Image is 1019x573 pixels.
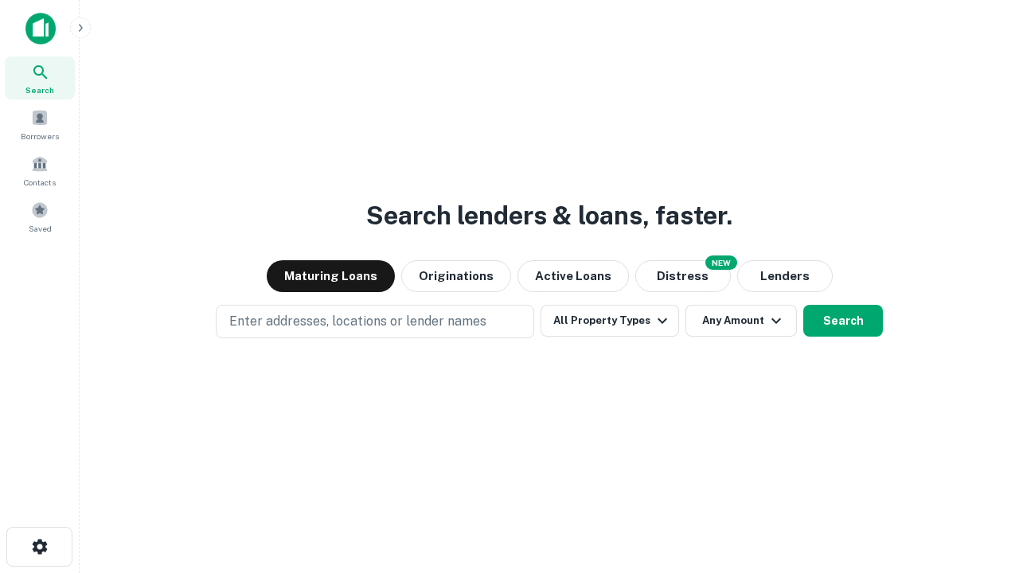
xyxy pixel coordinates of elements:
[267,260,395,292] button: Maturing Loans
[5,195,75,238] a: Saved
[25,13,56,45] img: capitalize-icon.png
[685,305,797,337] button: Any Amount
[5,57,75,99] a: Search
[366,197,732,235] h3: Search lenders & loans, faster.
[21,130,59,142] span: Borrowers
[229,312,486,331] p: Enter addresses, locations or lender names
[635,260,731,292] button: Search distressed loans with lien and other non-mortgage details.
[803,305,883,337] button: Search
[517,260,629,292] button: Active Loans
[737,260,833,292] button: Lenders
[24,176,56,189] span: Contacts
[5,149,75,192] a: Contacts
[939,446,1019,522] iframe: Chat Widget
[5,103,75,146] a: Borrowers
[216,305,534,338] button: Enter addresses, locations or lender names
[541,305,679,337] button: All Property Types
[29,222,52,235] span: Saved
[25,84,54,96] span: Search
[705,255,737,270] div: NEW
[401,260,511,292] button: Originations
